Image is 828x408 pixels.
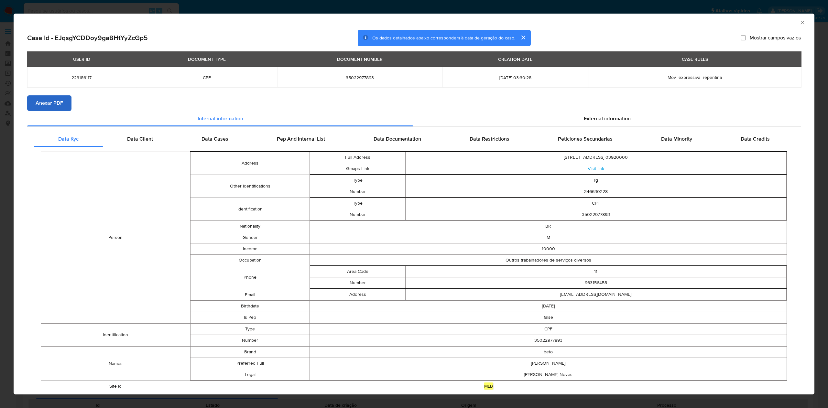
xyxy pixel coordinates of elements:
td: 10000 [310,243,787,255]
td: [STREET_ADDRESS] 03920000 [405,152,786,163]
span: Data Kyc [58,135,79,143]
td: 963156458 [405,277,786,289]
td: rg [405,175,786,186]
td: Full Address [310,152,406,163]
a: Visit link [588,165,604,172]
span: [DATE] 03:30:28 [450,75,580,81]
span: Pep And Internal List [277,135,325,143]
td: [DATE] [310,301,787,312]
td: Number [310,209,406,220]
td: Brand [191,347,310,358]
td: Is Pep [191,312,310,323]
div: CREATION DATE [494,54,536,65]
span: 35022977893 [285,75,435,81]
td: Number [310,277,406,289]
em: MLB [484,382,493,390]
span: Data Credits [741,135,770,143]
div: CASE RULES [678,54,712,65]
td: Email [191,289,310,301]
td: Type [310,175,406,186]
td: Type [310,198,406,209]
td: CPF [405,198,786,209]
span: Data Documentation [374,135,421,143]
td: Type [191,324,310,335]
td: [PERSON_NAME] [310,358,787,369]
span: Data Restrictions [470,135,509,143]
div: Detailed internal info [34,131,794,147]
span: Peticiones Secundarias [558,135,613,143]
td: Preferred Full [191,358,310,369]
td: 11 [405,266,786,277]
h2: Case Id - EJqsgYCDDoy9ga8HtYyZcGp5 [27,34,148,42]
td: Legal [191,369,310,381]
td: [EMAIL_ADDRESS][DOMAIN_NAME] [405,289,786,300]
td: Income [191,243,310,255]
td: CPF [310,324,787,335]
td: Phone [191,266,310,289]
span: Internal information [198,115,243,122]
td: 35022977893 [405,209,786,220]
div: DOCUMENT TYPE [184,54,230,65]
td: Other Identifications [191,175,310,198]
span: Mov_expressiva_repentina [668,74,722,81]
span: Anexar PDF [36,96,63,110]
span: Data Client [127,135,153,143]
td: Names [41,347,190,381]
td: 35022977893 [310,335,787,346]
td: Person [41,152,190,324]
td: Number [310,186,406,198]
span: Os dados detalhados abaixo correspondem à data de geração do caso. [372,35,515,41]
td: Identification [41,324,190,347]
button: Anexar PDF [27,95,71,111]
div: USER ID [69,54,94,65]
span: External information [584,115,631,122]
td: Entity Type [41,392,190,403]
td: [PERSON_NAME] Neves [310,369,787,381]
td: Address [191,152,310,175]
td: Nationality [191,221,310,232]
td: Gmaps Link [310,163,406,175]
span: 223186117 [35,75,128,81]
button: Fechar a janela [799,19,805,25]
span: Data Minority [661,135,692,143]
td: Gender [191,232,310,243]
td: BR [310,221,787,232]
td: Site Id [41,381,190,392]
span: CPF [144,75,269,81]
td: person [190,392,787,403]
td: Number [191,335,310,346]
td: false [310,312,787,323]
td: Occupation [191,255,310,266]
td: Identification [191,198,310,221]
td: Outros trabalhadores de serviços diversos [310,255,787,266]
span: Data Cases [202,135,228,143]
div: Detailed info [27,111,801,126]
td: Area Code [310,266,406,277]
td: Birthdate [191,301,310,312]
div: closure-recommendation-modal [14,14,814,394]
button: cerrar [515,30,531,45]
td: beto [310,347,787,358]
span: Mostrar campos vazios [750,35,801,41]
td: M [310,232,787,243]
td: 346630228 [405,186,786,198]
input: Mostrar campos vazios [741,35,746,40]
div: DOCUMENT NUMBER [333,54,387,65]
td: Address [310,289,406,300]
